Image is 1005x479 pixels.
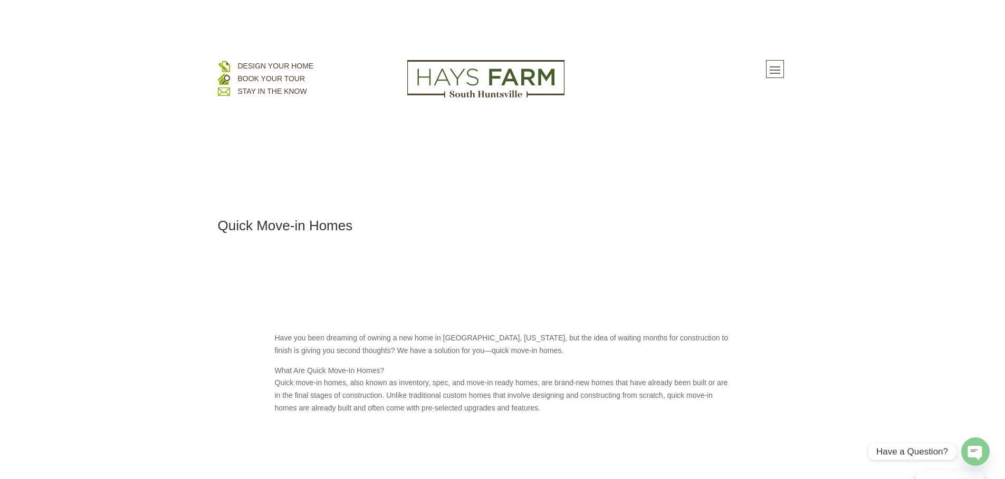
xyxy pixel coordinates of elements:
[238,62,314,70] a: DESIGN YOUR HOME
[238,74,305,83] a: BOOK YOUR TOUR
[218,60,230,72] img: design your home
[218,73,230,85] img: book your home tour
[407,91,564,100] a: hays farm homes huntsville development
[218,219,788,238] h1: Quick Move-in Homes
[275,332,731,365] p: Have you been dreaming of owning a new home in [GEOGRAPHIC_DATA], [US_STATE], but the idea of wai...
[238,87,307,95] a: STAY IN THE KNOW
[407,60,564,98] img: Logo
[275,365,731,422] p: What Are Quick Move-In Homes? Quick move-in homes, also known as inventory, spec, and move-in rea...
